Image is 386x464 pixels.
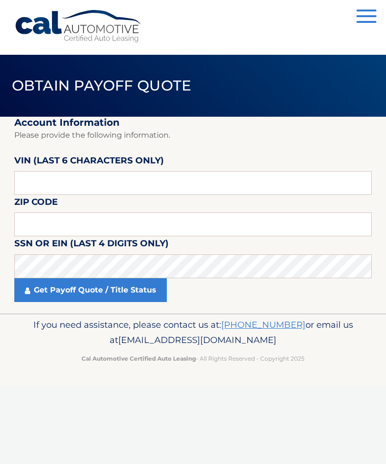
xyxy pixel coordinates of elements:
label: VIN (last 6 characters only) [14,153,164,171]
button: Menu [356,10,376,25]
label: SSN or EIN (last 4 digits only) [14,236,169,254]
a: Cal Automotive [14,10,143,43]
strong: Cal Automotive Certified Auto Leasing [81,355,196,362]
a: Get Payoff Quote / Title Status [14,278,167,302]
span: Obtain Payoff Quote [12,77,192,94]
a: [PHONE_NUMBER] [221,319,305,330]
h2: Account Information [14,117,372,129]
p: If you need assistance, please contact us at: or email us at [14,317,372,348]
label: Zip Code [14,195,58,212]
p: - All Rights Reserved - Copyright 2025 [14,353,372,363]
span: [EMAIL_ADDRESS][DOMAIN_NAME] [118,334,276,345]
p: Please provide the following information. [14,129,372,142]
